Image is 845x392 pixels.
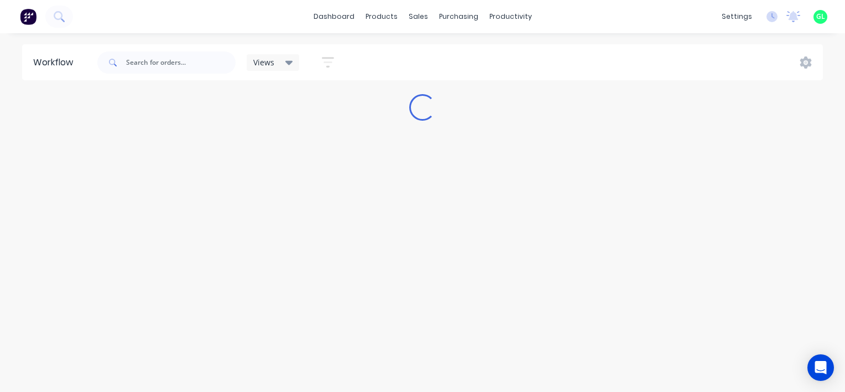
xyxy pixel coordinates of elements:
[807,354,834,381] div: Open Intercom Messenger
[360,8,403,25] div: products
[434,8,484,25] div: purchasing
[816,12,825,22] span: GL
[126,51,236,74] input: Search for orders...
[308,8,360,25] a: dashboard
[403,8,434,25] div: sales
[20,8,36,25] img: Factory
[33,56,79,69] div: Workflow
[253,56,274,68] span: Views
[716,8,758,25] div: settings
[484,8,538,25] div: productivity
